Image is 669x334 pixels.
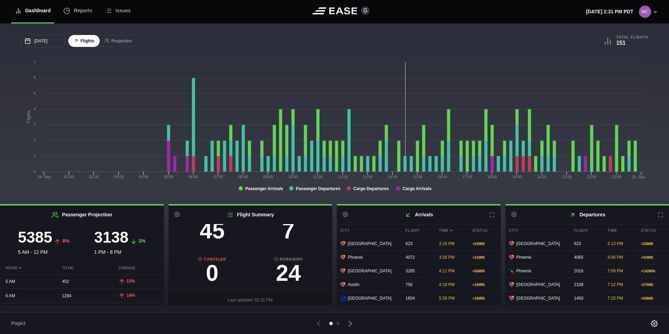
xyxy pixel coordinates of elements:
[439,241,455,246] span: 3:18 PM
[632,175,645,179] tspan: 19. Sep
[245,186,283,191] tspan: Passenger Arrivals
[139,175,149,179] text: 04:00
[34,138,36,142] text: 2
[402,292,434,305] div: 1604
[34,107,36,111] text: 4
[571,264,603,278] div: 2016
[469,224,501,237] div: Status
[114,175,124,179] text: 03:00
[250,220,326,242] h3: 7
[68,35,100,47] button: Flights
[113,262,163,274] div: Change
[250,257,326,262] b: Remaining
[89,175,99,179] text: 02:00
[571,292,603,305] div: 1450
[439,255,455,260] span: 3:26 PM
[250,257,326,288] a: Remaining24
[607,282,623,287] span: 7:12 PM
[174,257,251,288] a: Canceled0
[99,35,138,47] button: Projection
[313,175,323,179] text: 11:00
[34,154,36,158] text: 1
[612,175,621,179] text: 23:00
[82,230,158,256] div: 1 PM - 8 PM
[348,281,359,288] span: Austin
[189,175,198,179] text: 06:00
[169,293,332,307] div: Last updated: 02:31 PM
[363,175,373,179] text: 13:00
[34,91,36,95] text: 5
[164,175,174,179] text: 05:00
[34,60,36,64] text: 7
[571,224,603,237] div: Flight
[348,254,363,260] span: Phoenix
[516,268,531,274] span: Phoenix
[403,186,432,191] tspan: Cargo Arrivals
[607,296,623,301] span: 7:15 PM
[56,289,107,302] div: 1284
[338,175,348,179] text: 12:00
[439,282,455,287] span: 4:18 PM
[263,175,273,179] text: 09:00
[238,175,248,179] text: 08:00
[641,282,666,287] div: + 27 MIN
[616,40,626,46] b: 151
[641,296,666,301] div: + 93 MIN
[37,175,51,179] tspan: 18. Sep
[641,241,666,246] div: + 33 MIN
[174,214,251,245] a: Completed45
[6,230,82,256] div: 5 AM - 12 PM
[348,295,392,301] span: [GEOGRAPHIC_DATA]
[337,224,400,237] div: City
[641,255,666,260] div: + 41 MIN
[174,257,251,262] b: Canceled
[616,35,648,40] b: Total Flights
[462,175,472,179] text: 17:00
[34,75,36,79] text: 6
[337,206,501,224] h2: Arrivals
[639,6,651,18] img: 1153cdcb26907aa7d1cda5a03a6cdb74
[607,255,623,260] span: 4:56 PM
[139,238,146,244] span: 3%
[472,269,497,274] div: + 56 MIN
[353,186,389,191] tspan: Cargo Departures
[472,282,497,287] div: + 18 MIN
[472,241,497,246] div: + 53 MIN
[586,8,633,15] p: [DATE] 2:31 PM PDT
[571,251,603,264] div: 4065
[439,269,455,273] span: 4:11 PM
[472,255,497,260] div: + 21 MIN
[127,293,135,298] span: 14%
[587,175,597,179] text: 22:00
[436,224,467,237] div: Time
[11,320,29,327] span: Page 1
[562,175,572,179] text: 21:00
[472,296,497,301] div: + 18 MIN
[174,262,251,284] h3: 0
[641,269,666,274] div: + 142 MIN
[413,175,422,179] text: 15:00
[26,111,31,123] tspan: Flights
[571,237,603,250] div: 623
[21,35,65,47] input: mm/dd/yyyy
[56,275,107,288] div: 452
[604,224,636,237] div: Time
[296,186,340,191] tspan: Passenger Departures
[487,175,497,179] text: 18:00
[62,238,69,244] span: 8%
[250,262,326,284] h3: 24
[512,175,522,179] text: 19:00
[402,237,434,250] div: 623
[288,175,298,179] text: 10:00
[34,169,36,174] text: 0
[439,296,455,301] span: 5:39 PM
[607,269,623,273] span: 7:09 PM
[250,214,326,245] a: Delayed7
[94,230,128,245] h3: 3138
[516,295,560,301] span: [GEOGRAPHIC_DATA]
[402,251,434,264] div: 4072
[56,304,107,317] div: 437
[388,175,397,179] text: 14:00
[348,241,392,247] span: [GEOGRAPHIC_DATA]
[348,268,392,274] span: [GEOGRAPHIC_DATA]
